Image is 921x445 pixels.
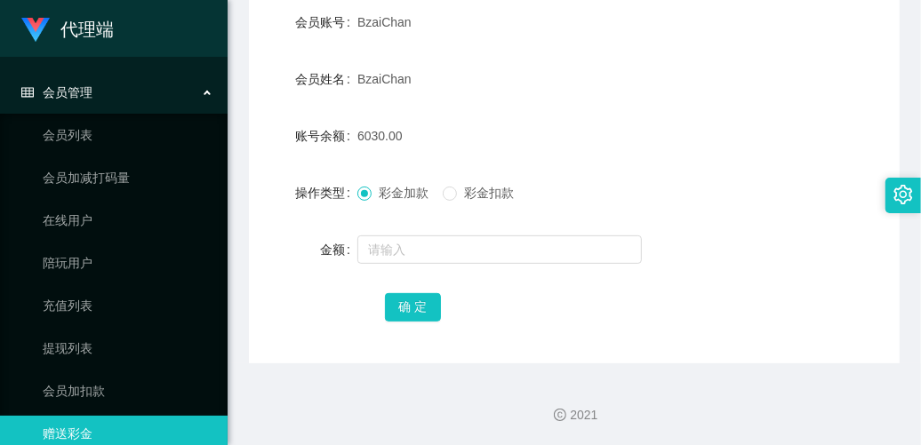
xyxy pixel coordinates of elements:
a: 陪玩用户 [43,245,213,281]
span: 彩金加款 [372,186,436,200]
button: 确 定 [385,293,442,322]
a: 提现列表 [43,330,213,366]
i: 图标: setting [893,185,913,204]
span: 6030.00 [357,129,403,143]
label: 操作类型 [295,186,357,200]
label: 会员账号 [295,15,357,29]
a: 在线用户 [43,203,213,238]
label: 账号余额 [295,129,357,143]
i: 图标: copyright [554,409,566,421]
span: 彩金扣款 [457,186,521,200]
i: 图标: table [21,86,34,99]
img: logo.9652507e.png [21,18,50,43]
a: 代理端 [21,21,114,36]
a: 会员加扣款 [43,373,213,409]
a: 会员加减打码量 [43,160,213,195]
div: 2021 [242,406,907,425]
span: 会员管理 [21,85,92,99]
span: BzaiChan [357,72,412,86]
input: 请输入 [357,235,642,264]
a: 充值列表 [43,288,213,323]
a: 会员列表 [43,117,213,153]
label: 金额 [320,242,357,257]
h1: 代理端 [60,1,114,58]
label: 会员姓名 [295,72,357,86]
span: BzaiChan [357,15,412,29]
